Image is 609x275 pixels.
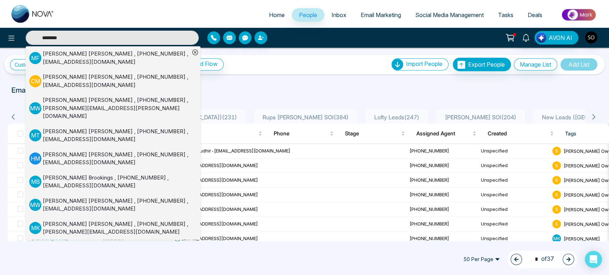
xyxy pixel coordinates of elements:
span: [EMAIL_ADDRESS][DOMAIN_NAME] [174,177,258,183]
span: [EMAIL_ADDRESS][DOMAIN_NAME] [174,192,258,197]
span: [PERSON_NAME] SOI ( 204 ) [442,114,519,121]
p: M T [29,129,41,141]
a: Tasks [491,8,521,22]
span: [PHONE_NUMBER] [410,192,449,197]
td: Unspecified [478,159,549,173]
div: [PERSON_NAME] [PERSON_NAME] , [PHONE_NUMBER] , [EMAIL_ADDRESS][DOMAIN_NAME] [43,197,190,213]
p: M F [29,52,41,64]
span: M K [552,234,561,243]
img: User Avatar [585,31,597,43]
span: [EMAIL_ADDRESS][DOMAIN_NAME] [174,235,258,241]
span: [EMAIL_ADDRESS][DOMAIN_NAME] [174,221,258,227]
div: Open Intercom Messenger [585,251,602,268]
span: [PHONE_NUMBER] [410,235,449,241]
td: Unspecified [478,173,549,188]
th: Created [482,124,559,144]
span: Social Media Management [415,11,484,19]
span: S [552,161,561,170]
img: Nova CRM Logo [11,5,54,23]
img: Market-place.gif [553,7,605,23]
p: M K [29,222,41,234]
th: Stage [339,124,411,144]
span: Tasks [498,11,513,19]
a: People [292,8,324,22]
span: [PHONE_NUMBER] [410,221,449,227]
span: Created [488,129,548,138]
span: S [552,191,561,199]
span: 50 Per Page [458,254,505,265]
span: [PHONE_NUMBER] [410,206,449,212]
th: Assigned Agent [411,124,482,144]
td: Unspecified [478,232,549,246]
div: [PERSON_NAME] Brookings , [PHONE_NUMBER] , [EMAIL_ADDRESS][DOMAIN_NAME] [43,174,190,190]
span: of 37 [531,254,554,264]
div: [PERSON_NAME] [PERSON_NAME] , [PHONE_NUMBER] , [PERSON_NAME][EMAIL_ADDRESS][DOMAIN_NAME] [43,220,190,236]
button: AVON AI [534,31,578,45]
a: Inbox [324,8,354,22]
td: Unspecified [478,188,549,202]
span: [EMAIL_ADDRESS][DOMAIN_NAME] [174,206,258,212]
div: [PERSON_NAME] [PERSON_NAME] , [PHONE_NUMBER] , [EMAIL_ADDRESS][DOMAIN_NAME] [43,73,190,89]
span: Home [269,11,285,19]
a: Home [262,8,292,22]
td: Unspecified [478,202,549,217]
button: Export People [453,58,511,71]
span: Lead Flow [191,60,218,67]
a: Social Media Management [408,8,491,22]
span: People [299,11,317,19]
p: M W [29,199,41,211]
span: Inbox [331,11,346,19]
span: [PERSON_NAME] [564,235,600,241]
th: Phone [268,124,339,144]
p: M W [29,102,41,114]
img: Lead Flow [536,33,546,43]
span: Deals [528,11,542,19]
p: H M [29,152,41,165]
span: Stage [345,129,400,138]
span: Lofty Leads ( 247 ) [371,114,422,121]
a: Deals [521,8,549,22]
span: Phone [274,129,328,138]
div: [PERSON_NAME] [PERSON_NAME] , [PHONE_NUMBER] , [EMAIL_ADDRESS][DOMAIN_NAME] [43,50,190,66]
span: S [552,147,561,155]
span: [EMAIL_ADDRESS][DOMAIN_NAME] [174,162,258,168]
td: Unspecified [478,144,549,159]
div: [PERSON_NAME] [PERSON_NAME] , [PHONE_NUMBER] , [EMAIL_ADDRESS][DOMAIN_NAME] [43,151,190,167]
span: Email Marketing [361,11,401,19]
span: Assigned Agent [416,129,471,138]
td: Unspecified [478,217,549,232]
div: [PERSON_NAME] [PERSON_NAME] , [PHONE_NUMBER] , [PERSON_NAME][EMAIL_ADDRESS][PERSON_NAME][DOMAIN_N... [43,96,190,120]
span: arya21sudhir-[EMAIL_ADDRESS][DOMAIN_NAME] [174,148,290,154]
span: S [552,176,561,185]
th: Email [172,124,268,144]
span: AVON AI [549,33,572,42]
div: [PERSON_NAME] [PERSON_NAME] , [PHONE_NUMBER] , [EMAIL_ADDRESS][DOMAIN_NAME] [43,128,190,144]
span: Rupa [PERSON_NAME] SOI ( 384 ) [260,114,351,121]
span: Export People [468,61,505,68]
p: C M [29,75,41,87]
button: Manage List [514,58,557,71]
span: Email [177,129,257,138]
p: M B [29,176,41,188]
span: [PHONE_NUMBER] [410,148,449,154]
span: [PHONE_NUMBER] [410,177,449,183]
p: Email Statistics: [11,85,64,95]
span: S [552,205,561,214]
a: Custom Filter [10,59,60,70]
span: Import People [406,60,442,67]
span: [PHONE_NUMBER] [410,162,449,168]
a: Email Marketing [354,8,408,22]
span: S [552,220,561,228]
